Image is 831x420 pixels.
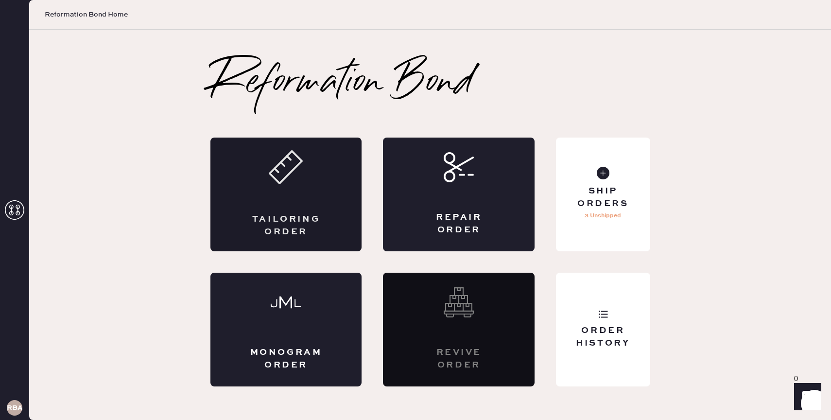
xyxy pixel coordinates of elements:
[585,210,621,222] p: 3 Unshipped
[383,273,535,386] div: Interested? Contact us at care@hemster.co
[422,211,496,236] div: Repair Order
[785,376,827,418] iframe: Front Chat
[249,347,323,371] div: Monogram Order
[45,10,128,19] span: Reformation Bond Home
[564,185,642,210] div: Ship Orders
[7,404,22,411] h3: RBA
[422,347,496,371] div: Revive order
[210,64,475,103] h2: Reformation Bond
[564,325,642,349] div: Order History
[249,213,323,238] div: Tailoring Order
